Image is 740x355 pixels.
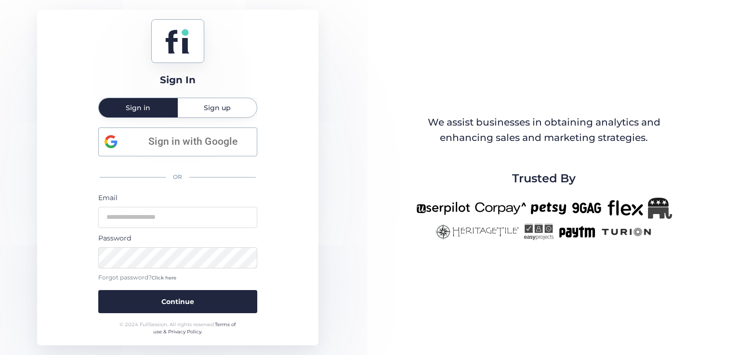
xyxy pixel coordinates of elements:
[98,273,257,282] div: Forgot password?
[152,275,176,281] span: Click here
[600,224,653,240] img: turion-new.png
[160,73,196,88] div: Sign In
[524,224,554,240] img: easyprojects-new.png
[417,115,671,145] div: We assist businesses in obtaining analytics and enhancing sales and marketing strategies.
[98,233,257,243] div: Password
[126,104,150,111] span: Sign in
[135,134,251,150] span: Sign in with Google
[558,224,595,240] img: paytm-new.png
[608,198,643,219] img: flex-new.png
[204,104,231,111] span: Sign up
[161,296,194,307] span: Continue
[435,224,519,240] img: heritagetile-new.png
[648,198,672,219] img: Republicanlogo-bw.png
[115,321,240,336] div: © 2024 FullSession. All rights reserved.
[98,167,257,188] div: OR
[571,198,603,219] img: 9gag-new.png
[98,290,257,313] button: Continue
[475,198,526,219] img: corpay-new.png
[531,198,566,219] img: petsy-new.png
[512,169,576,188] span: Trusted By
[98,192,257,203] div: Email
[416,198,470,219] img: userpilot-new.png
